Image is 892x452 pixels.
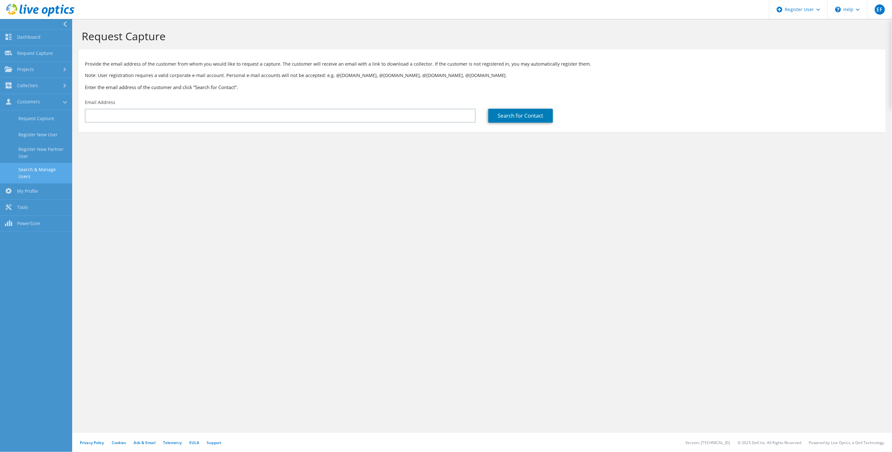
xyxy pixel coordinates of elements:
[85,84,879,91] h3: Enter the email address of the customer and click “Search for Contact”.
[189,440,199,445] a: EULA
[134,440,155,445] a: Ads & Email
[112,440,126,445] a: Cookies
[80,440,104,445] a: Privacy Policy
[82,29,879,43] h1: Request Capture
[85,99,115,106] label: Email Address
[738,440,801,445] li: © 2025 Dell Inc. All Rights Reserved
[163,440,182,445] a: Telemetry
[809,440,884,445] li: Powered by Live Optics, a Dell Technology
[85,61,879,68] p: Provide the email address of the customer from whom you would like to request a capture. The cust...
[875,4,885,15] span: EF
[85,72,879,79] p: Note: User registration requires a valid corporate e-mail account. Personal e-mail accounts will ...
[207,440,222,445] a: Support
[686,440,730,445] li: Version: [TECHNICAL_ID]
[835,7,841,12] svg: \n
[488,109,553,123] a: Search for Contact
